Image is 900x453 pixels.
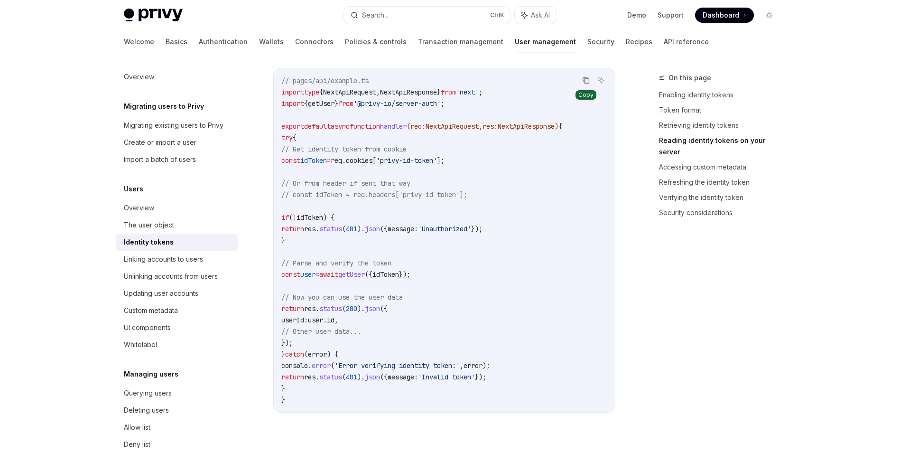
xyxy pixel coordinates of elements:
[124,422,150,433] div: Allow list
[627,10,646,20] a: Demo
[304,99,308,108] span: {
[116,251,238,268] a: Linking accounts to users
[124,288,198,299] div: Updating user accounts
[380,88,437,96] span: NextApiResponse
[281,384,285,393] span: }
[304,88,319,96] span: type
[116,385,238,402] a: Querying users
[116,117,238,134] a: Migrating existing users to Privy
[281,373,304,381] span: return
[342,373,346,381] span: (
[331,156,342,165] span: req
[124,254,203,265] div: Linking accounts to users
[595,74,607,86] button: Ask AI
[494,122,498,131] span: :
[308,316,323,324] span: user
[319,270,338,279] span: await
[659,175,784,190] a: Refreshing the identity token
[353,99,441,108] span: '@privy-io/server-auth'
[323,213,334,222] span: ) {
[659,205,784,220] a: Security considerations
[281,270,300,279] span: const
[116,68,238,85] a: Overview
[281,122,304,131] span: export
[312,361,331,370] span: error
[281,350,285,359] span: }
[166,30,187,53] a: Basics
[327,316,334,324] span: id
[695,8,754,23] a: Dashboard
[116,436,238,453] a: Deny list
[531,10,550,20] span: Ask AI
[668,72,711,84] span: On this page
[410,122,422,131] span: req
[365,373,380,381] span: json
[281,99,304,108] span: import
[460,361,464,370] span: ,
[304,373,315,381] span: res
[626,30,652,53] a: Recipes
[281,179,410,188] span: // Or from header if sent that way
[558,122,562,131] span: {
[323,316,327,324] span: .
[703,10,739,20] span: Dashboard
[418,373,475,381] span: 'Invalid token'
[338,270,365,279] span: getUser
[281,88,304,96] span: import
[338,99,353,108] span: from
[426,122,479,131] span: NextApiRequest
[587,30,614,53] a: Security
[281,133,293,142] span: try
[344,7,510,24] button: Search...CtrlK
[116,234,238,251] a: Identity tokens
[380,225,388,233] span: ({
[334,316,338,324] span: ,
[281,259,391,267] span: // Parse and verify the token
[281,145,407,153] span: // Get identity token from cookie
[319,225,342,233] span: status
[346,304,357,313] span: 200
[482,122,494,131] span: res
[357,373,365,381] span: ).
[304,225,315,233] span: res
[380,122,407,131] span: handler
[124,120,223,131] div: Migrating existing users to Privy
[659,190,784,205] a: Verifying the identity token
[116,419,238,436] a: Allow list
[315,225,319,233] span: .
[295,30,334,53] a: Connectors
[350,122,380,131] span: function
[456,88,479,96] span: 'next'
[308,99,334,108] span: getUser
[281,339,293,347] span: });
[342,156,346,165] span: .
[124,387,172,399] div: Querying users
[659,118,784,133] a: Retrieving identity tokens
[365,304,380,313] span: json
[124,305,178,316] div: Custom metadata
[259,30,284,53] a: Wallets
[575,90,596,100] div: Copy
[297,213,323,222] span: idToken
[124,236,174,248] div: Identity tokens
[124,183,143,195] h5: Users
[293,213,297,222] span: !
[116,319,238,336] a: UI components
[308,361,312,370] span: .
[334,99,338,108] span: }
[372,270,399,279] span: idToken
[422,122,426,131] span: :
[365,270,372,279] span: ({
[342,304,346,313] span: (
[116,151,238,168] a: Import a batch of users
[362,9,389,21] div: Search...
[345,30,407,53] a: Policies & controls
[199,30,248,53] a: Authentication
[124,368,178,380] h5: Managing users
[323,88,376,96] span: NextApiRequest
[319,304,342,313] span: status
[281,156,300,165] span: const
[124,322,171,333] div: UI components
[475,373,486,381] span: });
[515,7,557,24] button: Ask AI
